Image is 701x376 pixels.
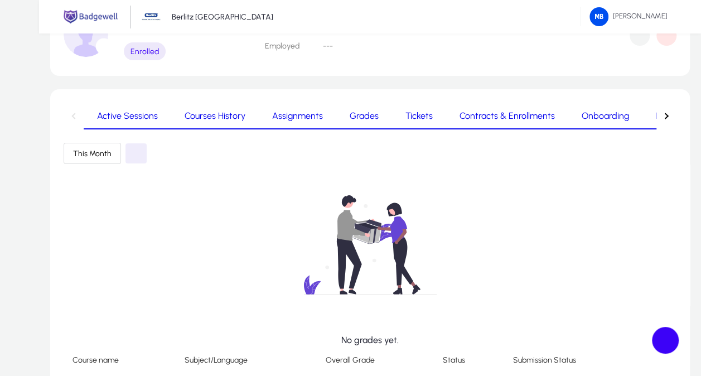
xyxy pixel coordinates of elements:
[172,12,273,22] p: Berlitz [GEOGRAPHIC_DATA]
[247,164,494,326] img: no-data.svg
[61,9,120,25] img: main.png
[405,112,433,120] span: Tickets
[460,112,555,120] span: Contracts & Enrollments
[323,41,333,51] span: ---
[130,47,159,56] span: Enrolled
[589,7,670,26] span: [PERSON_NAME]
[589,7,608,26] img: 225.png
[73,149,112,158] span: This Month
[581,7,679,27] button: [PERSON_NAME]
[582,112,629,120] span: Onboarding
[350,112,379,120] span: Grades
[265,41,299,51] span: Employed
[341,335,399,345] p: No grades yet.
[185,112,245,120] span: Courses History
[64,143,121,164] button: This Month
[64,12,108,57] img: profile_image
[97,112,158,120] span: Active Sessions
[141,6,162,27] img: 34.jpg
[272,112,323,120] span: Assignments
